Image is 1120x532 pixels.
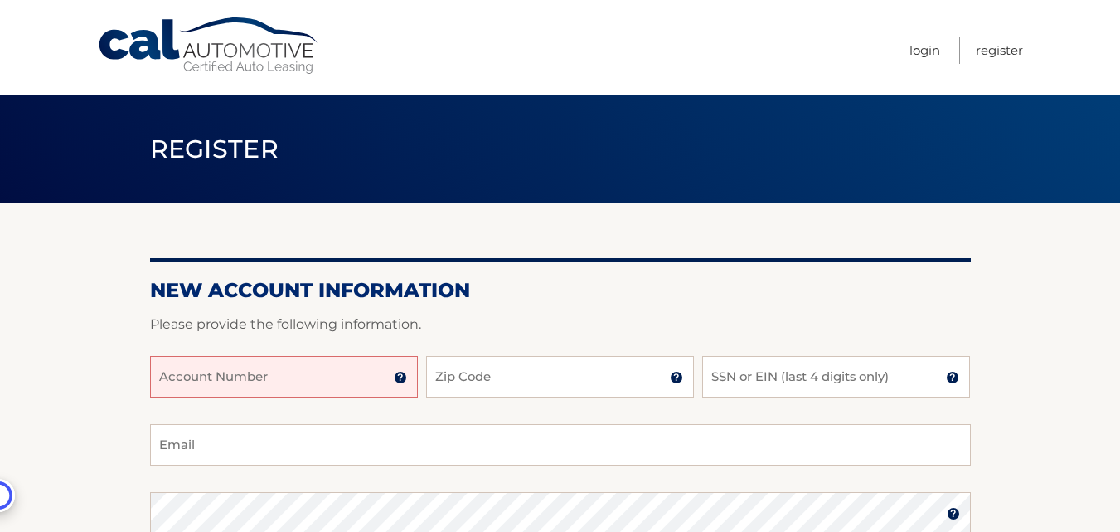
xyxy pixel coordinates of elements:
[150,278,971,303] h2: New Account Information
[150,424,971,466] input: Email
[97,17,321,76] a: Cal Automotive
[150,356,418,398] input: Account Number
[909,37,940,64] a: Login
[394,371,407,384] img: tooltip.svg
[426,356,694,398] input: Zip Code
[946,371,959,384] img: tooltip.svg
[947,507,960,520] img: tooltip.svg
[976,37,1023,64] a: Register
[150,313,971,336] p: Please provide the following information.
[670,371,683,384] img: tooltip.svg
[150,134,279,164] span: Register
[702,356,970,398] input: SSN or EIN (last 4 digits only)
